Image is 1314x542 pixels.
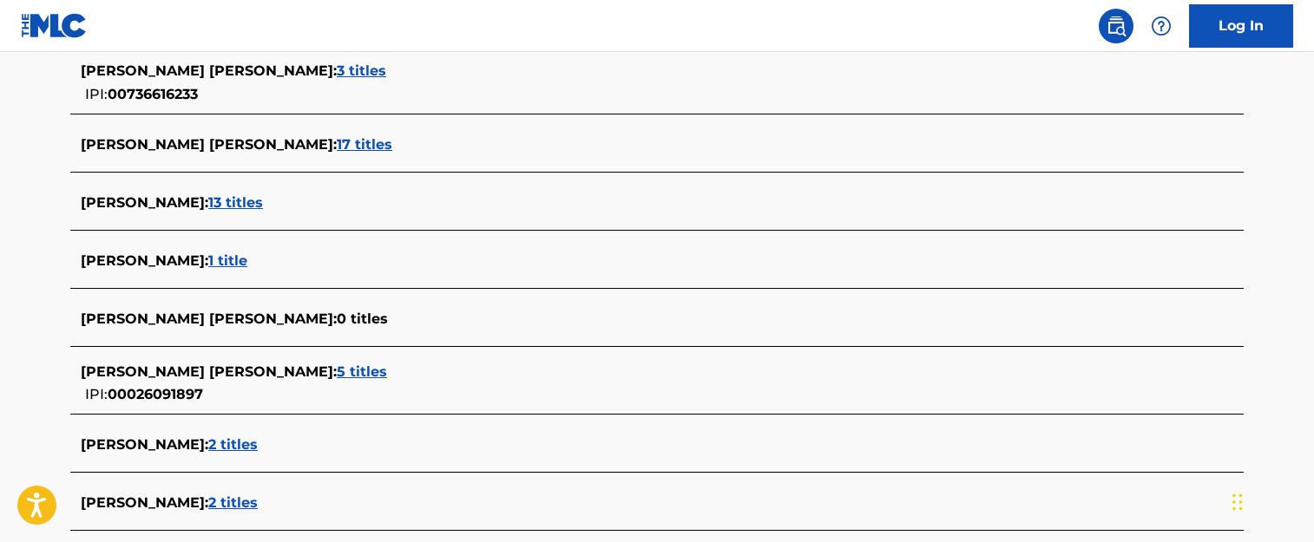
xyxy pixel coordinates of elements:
[81,194,208,211] span: [PERSON_NAME] :
[85,386,108,402] span: IPI:
[1227,459,1314,542] iframe: Chat Widget
[108,86,198,102] span: 00736616233
[208,494,258,511] span: 2 titles
[208,436,258,453] span: 2 titles
[108,386,203,402] span: 00026091897
[337,310,388,327] span: 0 titles
[1099,9,1133,43] a: Public Search
[208,194,263,211] span: 13 titles
[208,252,247,269] span: 1 title
[81,136,337,153] span: [PERSON_NAME] [PERSON_NAME] :
[337,136,392,153] span: 17 titles
[337,62,386,79] span: 3 titles
[337,363,387,380] span: 5 titles
[1189,4,1293,48] a: Log In
[81,252,208,269] span: [PERSON_NAME] :
[81,363,337,380] span: [PERSON_NAME] [PERSON_NAME] :
[1144,9,1179,43] div: Help
[81,310,337,327] span: [PERSON_NAME] [PERSON_NAME] :
[81,494,208,511] span: [PERSON_NAME] :
[85,86,108,102] span: IPI:
[81,62,337,79] span: [PERSON_NAME] [PERSON_NAME] :
[1151,16,1172,36] img: help
[1106,16,1127,36] img: search
[21,13,88,38] img: MLC Logo
[1232,476,1243,528] div: Drag
[81,436,208,453] span: [PERSON_NAME] :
